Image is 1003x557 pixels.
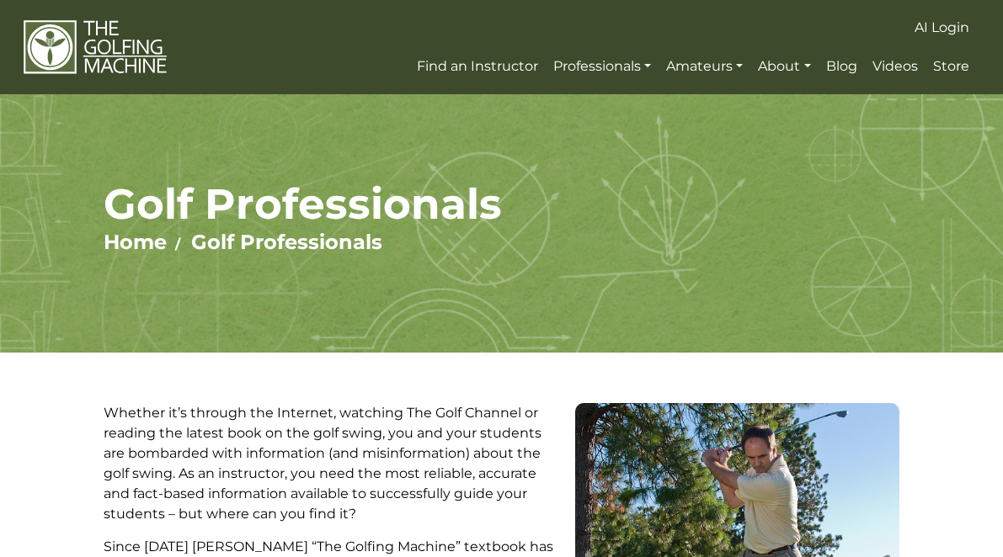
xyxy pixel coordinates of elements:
a: Blog [822,51,862,82]
span: Find an Instructor [417,58,538,74]
img: The Golfing Machine [24,19,167,75]
p: Whether it’s through the Internet, watching The Golf Channel or reading the latest book on the go... [104,403,563,524]
span: Blog [826,58,857,74]
a: Home [104,230,167,254]
a: AI Login [910,13,974,43]
a: Amateurs [662,51,747,82]
span: Store [933,58,969,74]
a: About [754,51,814,82]
span: Videos [872,58,918,74]
a: Store [929,51,974,82]
span: AI Login [915,19,969,35]
a: Videos [868,51,922,82]
a: Golf Professionals [191,230,382,254]
h1: Golf Professionals [104,178,899,230]
a: Find an Instructor [413,51,542,82]
a: Professionals [549,51,655,82]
